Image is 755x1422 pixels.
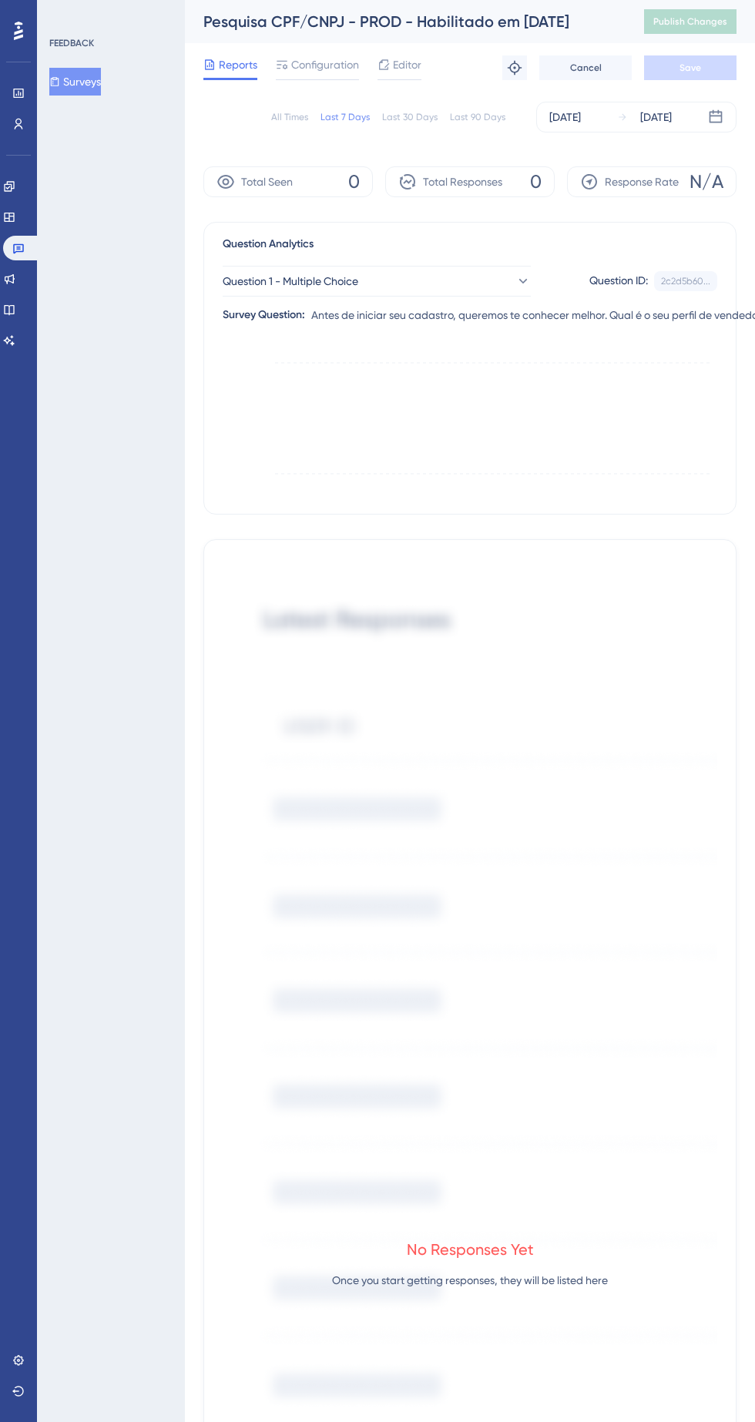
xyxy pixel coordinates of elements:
span: Question Analytics [223,235,314,253]
span: Configuration [291,55,359,74]
span: 0 [348,169,360,194]
span: Question 1 - Multiple Choice [223,272,358,290]
div: No Responses Yet [407,1239,534,1260]
button: Cancel [539,55,632,80]
span: Response Rate [605,173,679,191]
div: [DATE] [549,108,581,126]
span: Save [679,62,701,74]
div: Survey Question: [223,306,305,324]
div: Last 7 Days [320,111,370,123]
button: Surveys [49,68,101,96]
button: Question 1 - Multiple Choice [223,266,531,297]
span: Total Seen [241,173,293,191]
span: Editor [393,55,421,74]
span: Cancel [570,62,602,74]
span: 0 [530,169,542,194]
div: Last 30 Days [382,111,438,123]
div: All Times [271,111,308,123]
div: FEEDBACK [49,37,94,49]
div: [DATE] [640,108,672,126]
div: 2c2d5b60... [661,275,710,287]
div: Last 90 Days [450,111,505,123]
div: Question ID: [589,271,648,291]
button: Save [644,55,737,80]
span: N/A [690,169,723,194]
p: Once you start getting responses, they will be listed here [332,1271,608,1290]
span: Total Responses [423,173,502,191]
button: Publish Changes [644,9,737,34]
div: Pesquisa CPF/CNPJ - PROD - Habilitado em [DATE] [203,11,606,32]
span: Reports [219,55,257,74]
span: Publish Changes [653,15,727,28]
